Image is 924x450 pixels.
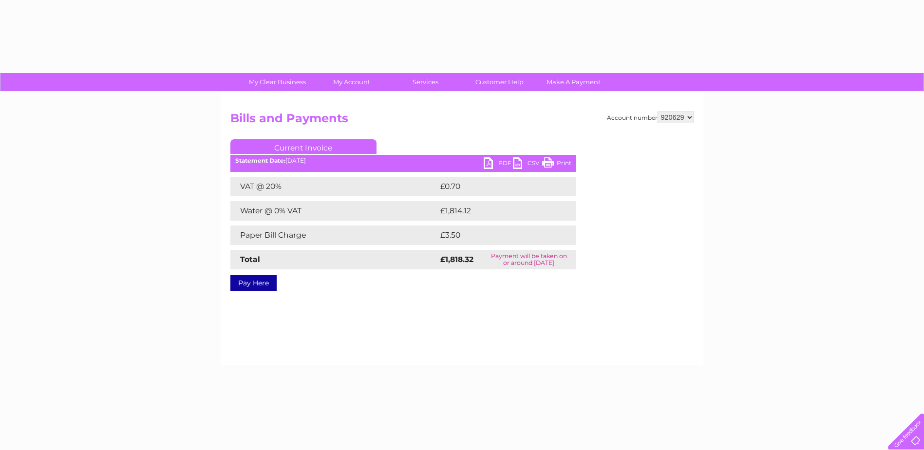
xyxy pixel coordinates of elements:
[230,112,694,130] h2: Bills and Payments
[459,73,540,91] a: Customer Help
[438,225,553,245] td: £3.50
[484,157,513,171] a: PDF
[482,250,576,269] td: Payment will be taken on or around [DATE]
[240,255,260,264] strong: Total
[230,225,438,245] td: Paper Bill Charge
[230,201,438,221] td: Water @ 0% VAT
[230,275,277,291] a: Pay Here
[542,157,571,171] a: Print
[235,157,285,164] b: Statement Date:
[230,157,576,164] div: [DATE]
[607,112,694,123] div: Account number
[230,139,377,154] a: Current Invoice
[385,73,466,91] a: Services
[513,157,542,171] a: CSV
[311,73,392,91] a: My Account
[533,73,614,91] a: Make A Payment
[440,255,473,264] strong: £1,818.32
[230,177,438,196] td: VAT @ 20%
[438,177,553,196] td: £0.70
[438,201,560,221] td: £1,814.12
[237,73,318,91] a: My Clear Business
